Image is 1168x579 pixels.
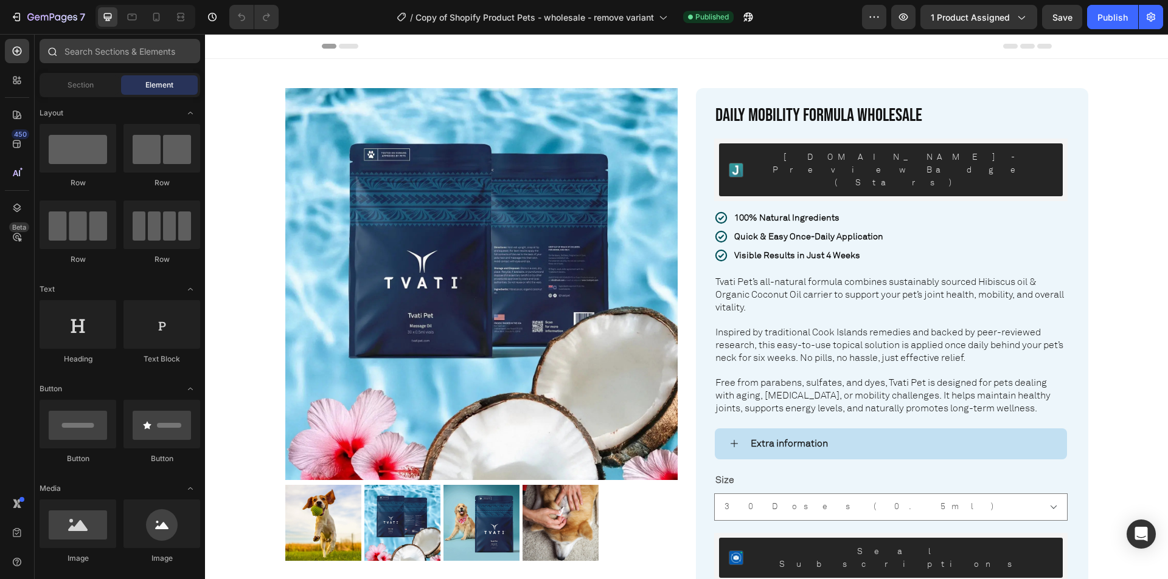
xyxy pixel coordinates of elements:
[410,11,413,24] span: /
[181,103,200,123] span: Toggle open
[524,516,538,531] img: SealSubscriptions.png
[40,483,61,494] span: Media
[181,379,200,399] span: Toggle open
[5,5,91,29] button: 7
[514,109,858,162] button: Judge.me - Preview Badge (Stars)
[123,453,200,464] div: Button
[529,216,655,227] strong: Visible Results in Just 4 Weeks
[145,80,173,91] span: Element
[40,39,200,63] input: Search Sections & Elements
[40,453,116,464] div: Button
[40,553,116,564] div: Image
[1097,11,1128,24] div: Publish
[40,354,116,365] div: Heading
[40,177,116,188] div: Row
[548,511,848,536] div: Seal Subscriptions
[514,504,858,544] button: Seal Subscriptions
[415,11,654,24] span: Copy of Shopify Product Pets - wholesale - remove variant
[1127,519,1156,549] div: Open Intercom Messenger
[509,437,530,454] legend: Size
[548,117,848,155] div: [DOMAIN_NAME] - Preview Badge (Stars)
[229,5,279,29] div: Undo/Redo
[1042,5,1082,29] button: Save
[181,479,200,498] span: Toggle open
[68,80,94,91] span: Section
[40,284,55,295] span: Text
[546,403,623,416] strong: Extra information
[1052,12,1072,22] span: Save
[524,129,538,143] img: Judgeme.png
[123,553,200,564] div: Image
[123,177,200,188] div: Row
[1087,5,1138,29] button: Publish
[80,10,85,24] p: 7
[12,129,29,139] div: 450
[529,197,678,208] strong: Quick & Easy Once-Daily Application
[920,5,1037,29] button: 1 product assigned
[318,451,394,527] img: Pet Using Tvati Product
[509,69,863,95] h2: Daily Mobility Formula Wholesale
[510,242,861,381] p: Tvati Pet’s all-natural formula combines sustainably sourced Hibiscus oil & Organic Coconut Oil c...
[40,383,62,394] span: Button
[80,451,156,527] img: Natural Pet Ointment for Joint - Tvati Pet Product
[181,279,200,299] span: Toggle open
[529,178,634,189] strong: 100% Natural Ingredients
[40,108,63,118] span: Layout
[40,254,116,265] div: Row
[695,12,729,22] span: Published
[205,34,1168,579] iframe: Design area
[123,254,200,265] div: Row
[9,222,29,232] div: Beta
[931,11,1010,24] span: 1 product assigned
[238,451,315,527] img: Natural Pet Ointment for Joint - Tvati Pet Product
[123,354,200,365] div: Text Block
